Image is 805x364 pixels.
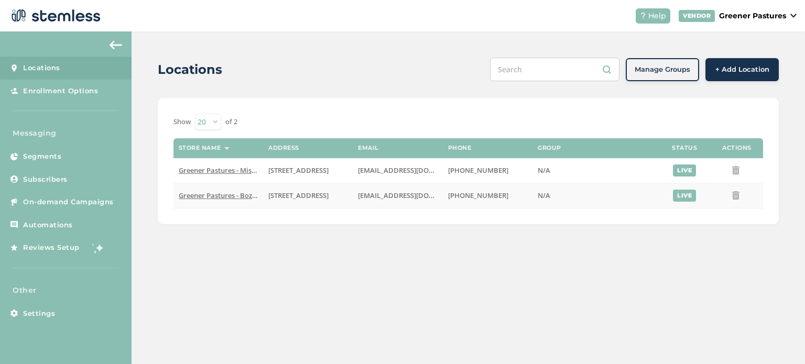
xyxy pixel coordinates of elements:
label: Store name [179,145,221,151]
label: Address [268,145,299,151]
img: icon-arrow-back-accent-c549486e.svg [110,41,122,49]
span: Segments [23,151,61,162]
span: On-demand Campaigns [23,197,114,207]
img: icon-help-white-03924b79.svg [640,13,646,19]
label: N/A [538,191,653,200]
label: greenermontana@gmail.com [358,191,437,200]
label: (406) 599-0923 [448,191,527,200]
span: Greener Pastures - Missoula [179,166,269,175]
span: [PHONE_NUMBER] [448,166,508,175]
th: Actions [711,138,763,158]
span: Help [648,10,666,21]
img: logo-dark-0685b13c.svg [8,5,101,26]
div: live [673,164,696,177]
img: icon-sort-1e1d7615.svg [224,147,230,150]
span: Settings [23,308,55,319]
label: Greener Pastures - Missoula [179,166,258,175]
button: Manage Groups [626,58,699,81]
span: Automations [23,220,73,230]
div: VENDOR [679,10,715,22]
img: glitter-stars-b7820f95.gif [88,237,108,258]
label: Show [173,117,191,127]
img: icon_down-arrow-small-66adaf34.svg [790,14,797,18]
span: Reviews Setup [23,242,80,253]
h2: Locations [158,60,222,79]
span: Locations [23,63,60,73]
span: [STREET_ADDRESS] [268,166,329,175]
label: Group [538,145,561,151]
button: + Add Location [705,58,779,81]
label: of 2 [225,117,237,127]
label: Status [672,145,697,151]
span: Subscribers [23,174,68,185]
label: 900 Strand Avenue [268,166,347,175]
span: [PHONE_NUMBER] [448,191,508,200]
label: Email [358,145,379,151]
span: [EMAIL_ADDRESS][DOMAIN_NAME] [358,166,472,175]
span: [STREET_ADDRESS] [268,191,329,200]
label: (406) 370-7186 [448,166,527,175]
label: Greenermontana@gmail.com [358,166,437,175]
label: N/A [538,166,653,175]
input: Search [490,58,619,81]
span: Manage Groups [635,64,690,75]
p: Greener Pastures [719,10,786,21]
span: Greener Pastures - Bozeman [179,191,270,200]
label: Greener Pastures - Bozeman [179,191,258,200]
span: Enrollment Options [23,86,98,96]
span: + Add Location [715,64,769,75]
iframe: Chat Widget [753,314,805,364]
span: [EMAIL_ADDRESS][DOMAIN_NAME] [358,191,472,200]
div: live [673,190,696,202]
label: Phone [448,145,472,151]
label: 1009 West College Street [268,191,347,200]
